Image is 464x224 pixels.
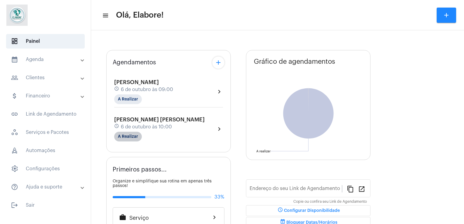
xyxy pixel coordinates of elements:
mat-hint: Copie ou confira seu Link de Agendamento [293,200,367,204]
mat-icon: sidenav icon [11,74,18,81]
span: 33% [214,194,224,200]
mat-chip: A Realizar [114,132,142,141]
span: [PERSON_NAME] [114,80,159,85]
mat-expansion-panel-header: sidenav iconFinanceiro [4,89,91,103]
span: Sair [6,198,85,212]
mat-panel-title: Clientes [11,74,81,81]
mat-icon: sidenav icon [11,183,18,191]
button: Configurar Disponibilidade [246,205,370,216]
mat-panel-title: Agenda [11,56,81,63]
span: Painel [6,34,85,49]
span: 6 de outubro às 09:00 [121,87,173,92]
mat-icon: sidenav icon [102,12,108,19]
mat-icon: open_in_new [358,185,365,192]
mat-expansion-panel-header: sidenav iconClientes [4,70,91,85]
mat-icon: schedule [114,86,120,93]
span: Olá, Elabore! [116,10,164,20]
mat-panel-title: Financeiro [11,92,81,100]
mat-icon: content_copy [347,185,354,192]
mat-icon: schedule [114,124,120,130]
span: Link de Agendamento [6,107,85,121]
mat-icon: chevron_right [216,125,223,133]
span: Gráfico de agendamentos [254,58,335,65]
mat-expansion-panel-header: sidenav iconAjuda e suporte [4,180,91,194]
span: Configurar Disponibilidade [277,209,340,213]
mat-expansion-panel-header: sidenav iconAgenda [4,52,91,67]
span: [PERSON_NAME] [PERSON_NAME] [114,117,205,122]
img: 4c6856f8-84c7-1050-da6c-cc5081a5dbaf.jpg [5,3,29,27]
span: sidenav icon [11,147,18,154]
span: sidenav icon [11,38,18,45]
mat-icon: chevron_right [216,88,223,95]
mat-icon: schedule [277,207,284,214]
input: Link [250,187,342,192]
span: Serviço [129,215,149,221]
span: Serviços e Pacotes [6,125,85,140]
mat-icon: chevron_right [211,214,218,221]
mat-icon: add [215,59,222,66]
span: sidenav icon [11,165,18,172]
mat-icon: sidenav icon [11,56,18,63]
span: Automações [6,143,85,158]
span: Organize e simplifique sua rotina em apenas três passos! [113,179,212,188]
span: Agendamentos [113,59,156,66]
span: Configurações [6,161,85,176]
span: 6 de outubro às 10:00 [121,124,172,130]
mat-panel-title: Ajuda e suporte [11,183,81,191]
span: sidenav icon [11,129,18,136]
mat-icon: sidenav icon [11,92,18,100]
mat-icon: add [443,12,450,19]
mat-chip: A Realizar [114,94,142,104]
mat-icon: work [119,214,126,221]
span: Primeiros passos... [113,166,167,173]
mat-icon: sidenav icon [11,202,18,209]
text: A realizar [256,150,271,153]
mat-icon: sidenav icon [11,110,18,118]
